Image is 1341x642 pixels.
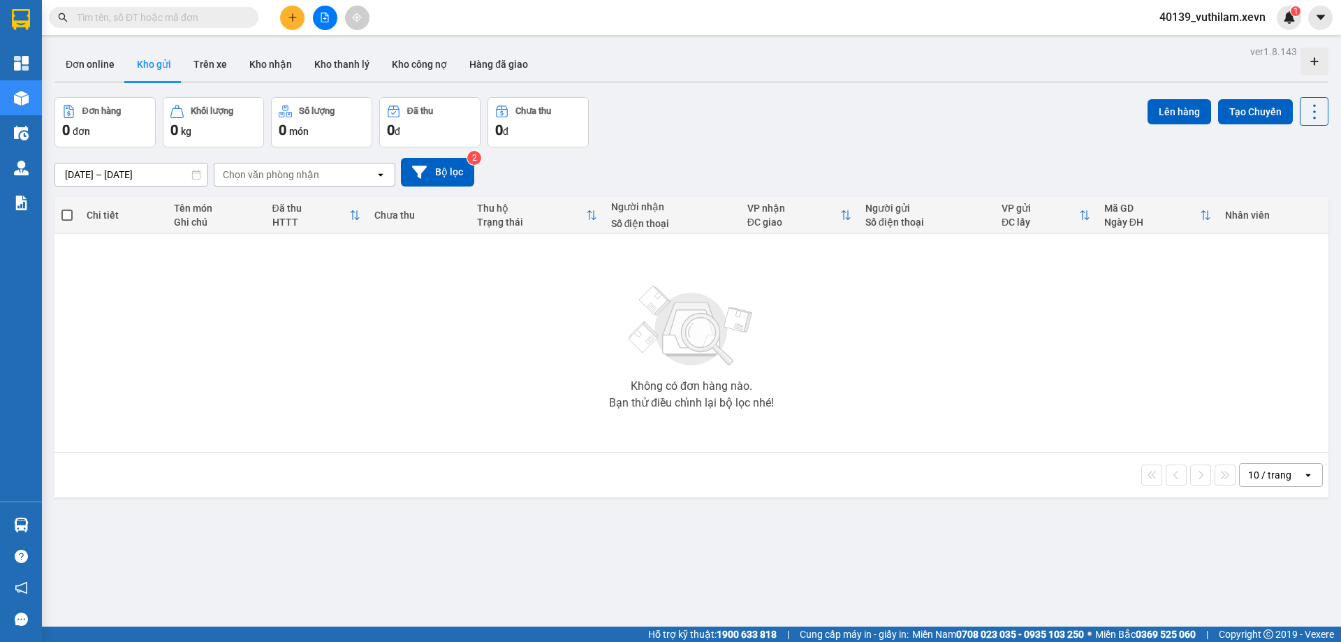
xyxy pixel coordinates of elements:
[15,613,28,626] span: message
[1300,48,1328,75] div: Tạo kho hàng mới
[14,518,29,532] img: warehouse-icon
[288,13,298,22] span: plus
[912,627,1084,642] span: Miền Nam
[320,13,330,22] span: file-add
[1104,217,1200,228] div: Ngày ĐH
[747,203,840,214] div: VP nhận
[956,629,1084,640] strong: 0708 023 035 - 0935 103 250
[495,122,503,138] span: 0
[995,197,1097,234] th: Toggle SortBy
[55,163,207,186] input: Select a date range.
[191,106,233,116] div: Khối lượng
[345,6,369,30] button: aim
[1308,6,1333,30] button: caret-down
[611,201,733,212] div: Người nhận
[1291,6,1300,16] sup: 1
[375,169,386,180] svg: open
[1104,203,1200,214] div: Mã GD
[1206,627,1208,642] span: |
[515,106,551,116] div: Chưa thu
[303,48,381,81] button: Kho thanh lý
[1283,11,1296,24] img: icon-new-feature
[126,48,182,81] button: Kho gửi
[73,126,90,137] span: đơn
[54,97,156,147] button: Đơn hàng0đơn
[87,210,159,221] div: Chi tiết
[1314,11,1327,24] span: caret-down
[14,91,29,105] img: warehouse-icon
[352,13,362,22] span: aim
[54,48,126,81] button: Đơn online
[1303,469,1314,481] svg: open
[1136,629,1196,640] strong: 0369 525 060
[238,48,303,81] button: Kho nhận
[279,122,286,138] span: 0
[62,122,70,138] span: 0
[265,197,368,234] th: Toggle SortBy
[14,161,29,175] img: warehouse-icon
[272,203,350,214] div: Đã thu
[611,218,733,229] div: Số điện thoại
[503,126,508,137] span: đ
[15,581,28,594] span: notification
[477,203,586,214] div: Thu hộ
[77,10,242,25] input: Tìm tên, số ĐT hoặc mã đơn
[467,151,481,165] sup: 2
[1218,99,1293,124] button: Tạo Chuyến
[170,122,178,138] span: 0
[787,627,789,642] span: |
[488,97,589,147] button: Chưa thu0đ
[407,106,433,116] div: Đã thu
[163,97,264,147] button: Khối lượng0kg
[174,203,258,214] div: Tên món
[1097,197,1218,234] th: Toggle SortBy
[477,217,586,228] div: Trạng thái
[622,277,761,375] img: svg+xml;base64,PHN2ZyBjbGFzcz0ibGlzdC1wbHVnX19zdmciIHhtbG5zPSJodHRwOi8vd3d3LnczLm9yZy8yMDAwL3N2Zy...
[14,126,29,140] img: warehouse-icon
[458,48,539,81] button: Hàng đã giao
[223,168,319,182] div: Chọn văn phòng nhận
[271,97,372,147] button: Số lượng0món
[1087,632,1092,637] span: ⚪️
[381,48,458,81] button: Kho công nợ
[1148,99,1211,124] button: Lên hàng
[800,627,909,642] span: Cung cấp máy in - giấy in:
[181,126,191,137] span: kg
[631,381,752,392] div: Không có đơn hàng nào.
[182,48,238,81] button: Trên xe
[272,217,350,228] div: HTTT
[648,627,777,642] span: Hỗ trợ kỹ thuật:
[1002,217,1079,228] div: ĐC lấy
[1002,203,1079,214] div: VP gửi
[1250,44,1297,59] div: ver 1.8.143
[395,126,400,137] span: đ
[1095,627,1196,642] span: Miền Bắc
[1248,468,1291,482] div: 10 / trang
[280,6,305,30] button: plus
[401,158,474,187] button: Bộ lọc
[865,203,988,214] div: Người gửi
[14,196,29,210] img: solution-icon
[740,197,858,234] th: Toggle SortBy
[1263,629,1273,639] span: copyright
[470,197,604,234] th: Toggle SortBy
[299,106,335,116] div: Số lượng
[374,210,463,221] div: Chưa thu
[12,9,30,30] img: logo-vxr
[1225,210,1321,221] div: Nhân viên
[82,106,121,116] div: Đơn hàng
[387,122,395,138] span: 0
[289,126,309,137] span: món
[58,13,68,22] span: search
[747,217,840,228] div: ĐC giao
[174,217,258,228] div: Ghi chú
[15,550,28,563] span: question-circle
[865,217,988,228] div: Số điện thoại
[379,97,481,147] button: Đã thu0đ
[14,56,29,71] img: dashboard-icon
[1293,6,1298,16] span: 1
[1148,8,1277,26] span: 40139_vuthilam.xevn
[717,629,777,640] strong: 1900 633 818
[609,397,774,409] div: Bạn thử điều chỉnh lại bộ lọc nhé!
[313,6,337,30] button: file-add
